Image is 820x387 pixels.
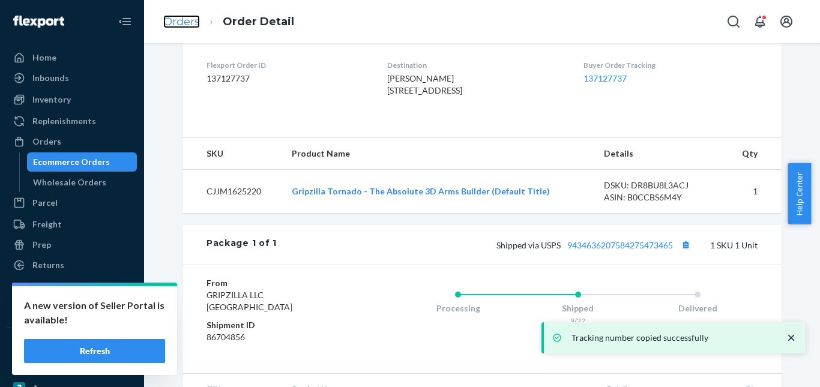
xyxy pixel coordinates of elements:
[207,290,292,312] span: GRIPZILLA LLC [GEOGRAPHIC_DATA]
[32,281,73,293] div: Reporting
[583,60,758,70] dt: Buyer Order Tracking
[7,338,137,357] button: Integrations
[32,72,69,84] div: Inbounds
[518,316,638,326] div: 9/22
[32,218,62,230] div: Freight
[594,138,726,170] th: Details
[33,156,110,168] div: Ecommerce Orders
[32,197,58,209] div: Parcel
[387,73,462,95] span: [PERSON_NAME] [STREET_ADDRESS]
[748,10,772,34] button: Open notifications
[32,115,96,127] div: Replenishments
[277,237,758,253] div: 1 SKU 1 Unit
[7,90,137,109] a: Inventory
[678,237,693,253] button: Copy tracking number
[32,136,61,148] div: Orders
[571,332,773,344] p: Tracking number copied successfully
[182,170,282,214] td: CJJM1625220
[223,15,294,28] a: Order Detail
[726,170,782,214] td: 1
[33,176,106,188] div: Wholesale Orders
[27,152,137,172] a: Ecommerce Orders
[207,237,277,253] div: Package 1 of 1
[207,73,368,85] dd: 137127737
[518,302,638,314] div: Shipped
[113,10,137,34] button: Close Navigation
[207,60,368,70] dt: Flexport Order ID
[32,259,64,271] div: Returns
[7,358,137,377] a: eBay
[207,331,350,343] dd: 86704856
[32,239,51,251] div: Prep
[163,15,200,28] a: Orders
[726,138,782,170] th: Qty
[7,112,137,131] a: Replenishments
[604,191,717,203] div: ASIN: B0CCBS6M4Y
[7,235,137,254] a: Prep
[32,52,56,64] div: Home
[387,60,564,70] dt: Destination
[7,193,137,212] a: Parcel
[7,48,137,67] a: Home
[24,339,165,363] button: Refresh
[7,132,137,151] a: Orders
[785,332,797,344] svg: close toast
[24,298,165,327] p: A new version of Seller Portal is available!
[27,173,137,192] a: Wholesale Orders
[604,179,717,191] div: DSKU: DR8BU8L3ACJ
[282,138,594,170] th: Product Name
[7,256,137,275] a: Returns
[567,240,673,250] a: 9434636207584275473465
[638,302,758,314] div: Delivered
[207,277,350,289] dt: From
[398,302,518,314] div: Processing
[292,186,550,196] a: Gripzilla Tornado - The Absolute 3D Arms Builder (Default Title)
[583,73,627,83] a: 137127737
[7,215,137,234] a: Freight
[774,10,798,34] button: Open account menu
[13,16,64,28] img: Flexport logo
[722,10,746,34] button: Open Search Box
[496,240,693,250] span: Shipped via USPS
[7,68,137,88] a: Inbounds
[182,138,282,170] th: SKU
[788,163,811,224] button: Help Center
[32,94,71,106] div: Inventory
[207,319,350,331] dt: Shipment ID
[7,277,137,296] a: Reporting
[154,4,304,40] ol: breadcrumbs
[7,299,137,318] a: Billing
